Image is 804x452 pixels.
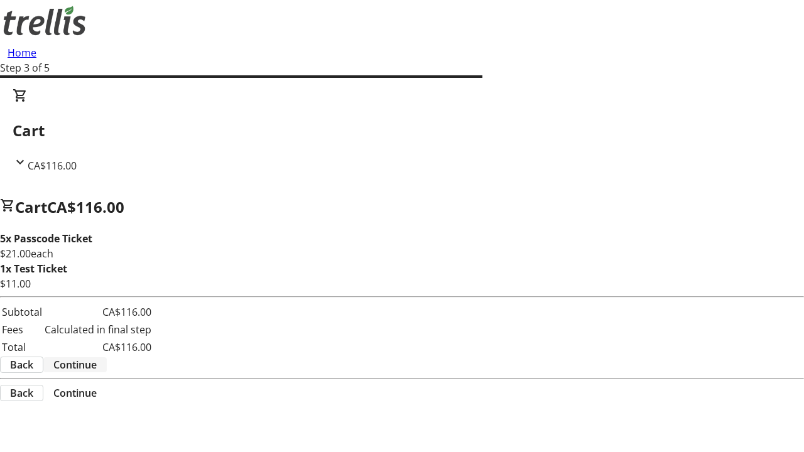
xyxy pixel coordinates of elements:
td: CA$116.00 [44,304,152,320]
span: Continue [53,357,97,372]
span: CA$116.00 [47,196,124,217]
span: Cart [15,196,47,217]
td: CA$116.00 [44,339,152,355]
span: Back [10,385,33,401]
td: Calculated in final step [44,321,152,338]
span: Continue [53,385,97,401]
span: Back [10,357,33,372]
td: Fees [1,321,43,338]
button: Continue [43,357,107,372]
span: CA$116.00 [28,159,77,173]
div: CartCA$116.00 [13,88,791,173]
h2: Cart [13,119,791,142]
button: Continue [43,385,107,401]
td: Total [1,339,43,355]
td: Subtotal [1,304,43,320]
